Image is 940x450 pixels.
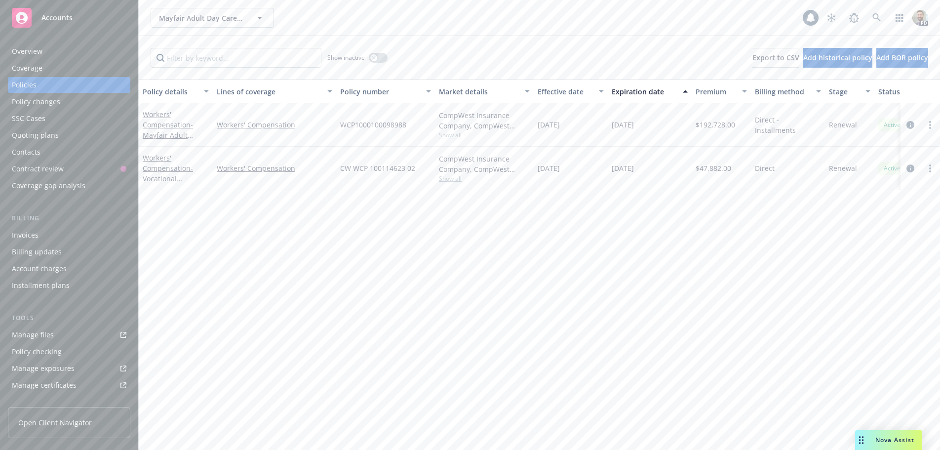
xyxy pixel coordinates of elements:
button: Add BOR policy [876,48,928,68]
a: circleInformation [904,163,916,174]
span: Mayfair Adult Day Care, Inc. [159,13,244,23]
div: Policies [12,77,37,93]
button: Mayfair Adult Day Care, Inc. [151,8,274,28]
div: Invoices [12,227,39,243]
a: Quoting plans [8,127,130,143]
div: Policy changes [12,94,60,110]
a: Coverage gap analysis [8,178,130,194]
span: Active [882,164,902,173]
span: [DATE] [612,120,634,130]
div: Manage exposures [12,361,75,376]
a: Manage certificates [8,377,130,393]
a: Installment plans [8,278,130,293]
button: Expiration date [608,80,692,103]
div: Policy details [143,86,198,97]
button: Premium [692,80,751,103]
a: Accounts [8,4,130,32]
a: Report a Bug [844,8,864,28]
span: [DATE] [612,163,634,173]
input: Filter by keyword... [151,48,321,68]
span: Renewal [829,120,857,130]
span: Direct [755,163,775,173]
span: Active [882,121,902,129]
div: Billing updates [12,244,62,260]
a: Policy changes [8,94,130,110]
button: Export to CSV [752,48,799,68]
a: Workers' Compensation [143,153,202,194]
div: Market details [439,86,519,97]
div: Overview [12,43,42,59]
span: WCP1000100098988 [340,120,406,130]
button: Billing method [751,80,825,103]
div: Effective date [538,86,593,97]
button: Effective date [534,80,608,103]
a: Contacts [8,144,130,160]
img: photo [912,10,928,26]
a: Manage BORs [8,394,130,410]
a: Workers' Compensation [143,110,193,150]
div: SSC Cases [12,111,45,126]
div: Policy number [340,86,420,97]
span: - Vocational Innovations South [143,164,202,194]
button: Policy number [336,80,435,103]
div: Installment plans [12,278,70,293]
span: Renewal [829,163,857,173]
span: Direct - Installments [755,115,821,135]
div: Contacts [12,144,40,160]
span: [DATE] [538,120,560,130]
span: [DATE] [538,163,560,173]
div: Billing [8,213,130,223]
div: Premium [696,86,736,97]
span: - Mayfair Adult Daycare [143,120,193,150]
span: Nova Assist [875,436,914,444]
a: circleInformation [904,119,916,131]
div: Billing method [755,86,810,97]
a: more [924,119,936,131]
a: Switch app [890,8,909,28]
a: Account charges [8,261,130,277]
div: Stage [829,86,860,97]
div: CompWest Insurance Company, CompWest Insurance (AF Group) [439,110,530,131]
a: Invoices [8,227,130,243]
a: Workers' Compensation [217,120,332,130]
a: Policy checking [8,344,130,360]
span: Export to CSV [752,53,799,62]
div: Lines of coverage [217,86,321,97]
div: Manage files [12,327,54,343]
a: Stop snowing [822,8,841,28]
a: more [924,163,936,174]
div: Policy checking [12,344,62,360]
a: Manage files [8,327,130,343]
button: Nova Assist [855,430,922,450]
span: CW WCP 100114623 02 [340,163,415,173]
div: Contract review [12,161,64,177]
div: Coverage [12,60,42,76]
a: SSC Cases [8,111,130,126]
div: Drag to move [855,430,867,450]
a: Workers' Compensation [217,163,332,173]
a: Policies [8,77,130,93]
button: Add historical policy [803,48,872,68]
div: CompWest Insurance Company, CompWest Insurance (AF Group) [439,154,530,174]
button: Lines of coverage [213,80,336,103]
a: Contract review [8,161,130,177]
div: Account charges [12,261,67,277]
span: Show all [439,131,530,139]
span: $47,882.00 [696,163,731,173]
div: Expiration date [612,86,677,97]
span: Accounts [41,14,73,22]
div: Manage certificates [12,377,77,393]
span: $192,728.00 [696,120,735,130]
span: Open Client Navigator [18,417,92,428]
div: Coverage gap analysis [12,178,85,194]
div: Status [878,86,939,97]
a: Coverage [8,60,130,76]
span: Add BOR policy [876,53,928,62]
div: Manage BORs [12,394,58,410]
button: Policy details [139,80,213,103]
button: Market details [435,80,534,103]
span: Show all [439,174,530,183]
a: Billing updates [8,244,130,260]
a: Manage exposures [8,361,130,376]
